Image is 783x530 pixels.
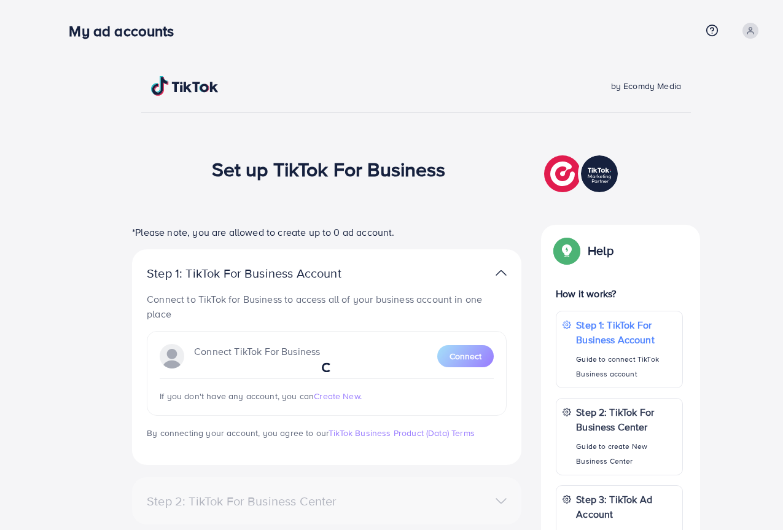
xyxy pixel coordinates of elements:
img: TikTok partner [496,264,507,282]
p: How it works? [556,286,683,301]
img: Popup guide [556,240,578,262]
p: *Please note, you are allowed to create up to 0 ad account. [132,225,521,240]
span: by Ecomdy Media [611,80,681,92]
p: Guide to create New Business Center [576,439,676,469]
p: Step 1: TikTok For Business Account [147,266,380,281]
p: Step 2: TikTok For Business Center [576,405,676,434]
h3: My ad accounts [69,22,184,40]
img: TikTok [151,76,219,96]
p: Guide to connect TikTok Business account [576,352,676,381]
p: Step 3: TikTok Ad Account [576,492,676,521]
img: TikTok partner [544,152,621,195]
p: Help [588,243,614,258]
p: Step 1: TikTok For Business Account [576,318,676,347]
h1: Set up TikTok For Business [212,157,446,181]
